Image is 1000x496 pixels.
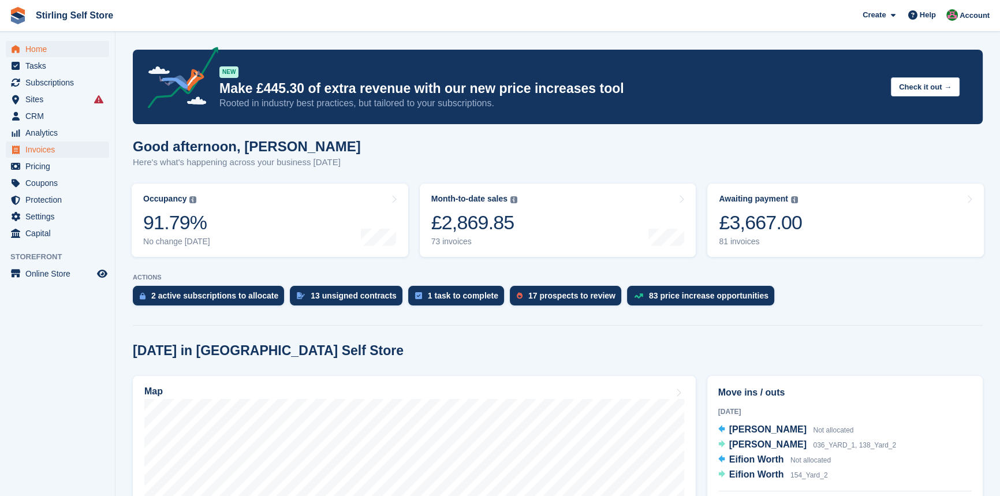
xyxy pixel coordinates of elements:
img: price_increase_opportunities-93ffe204e8149a01c8c9dc8f82e8f89637d9d84a8eef4429ea346261dce0b2c0.svg [634,293,643,299]
span: Not allocated [813,426,853,434]
div: 83 price increase opportunities [649,291,768,300]
h2: Map [144,386,163,397]
a: 13 unsigned contracts [290,286,408,311]
a: 83 price increase opportunities [627,286,780,311]
img: Lucy [946,9,958,21]
span: Storefront [10,251,115,263]
div: Awaiting payment [719,194,788,204]
div: £3,667.00 [719,211,802,234]
p: Make £445.30 of extra revenue with our new price increases tool [219,80,882,97]
a: menu [6,192,109,208]
h2: [DATE] in [GEOGRAPHIC_DATA] Self Store [133,343,404,359]
a: menu [6,125,109,141]
a: menu [6,158,109,174]
div: 1 task to complete [428,291,498,300]
img: active_subscription_to_allocate_icon-d502201f5373d7db506a760aba3b589e785aa758c864c3986d89f69b8ff3... [140,292,145,300]
img: icon-info-grey-7440780725fd019a000dd9b08b2336e03edf1995a4989e88bcd33f0948082b44.svg [189,196,196,203]
img: icon-info-grey-7440780725fd019a000dd9b08b2336e03edf1995a4989e88bcd33f0948082b44.svg [791,196,798,203]
a: 1 task to complete [408,286,510,311]
a: [PERSON_NAME] 036_YARD_1, 138_Yard_2 [718,438,896,453]
span: Pricing [25,158,95,174]
span: 154_Yard_2 [790,471,828,479]
div: Occupancy [143,194,186,204]
a: menu [6,208,109,225]
span: Settings [25,208,95,225]
span: CRM [25,108,95,124]
a: Preview store [95,267,109,281]
a: 17 prospects to review [510,286,627,311]
span: Create [863,9,886,21]
span: [PERSON_NAME] [729,424,807,434]
i: Smart entry sync failures have occurred [94,95,103,104]
div: Month-to-date sales [431,194,508,204]
img: task-75834270c22a3079a89374b754ae025e5fb1db73e45f91037f5363f120a921f8.svg [415,292,422,299]
span: Tasks [25,58,95,74]
div: 73 invoices [431,237,517,247]
a: Stirling Self Store [31,6,118,25]
div: £2,869.85 [431,211,517,234]
a: Occupancy 91.79% No change [DATE] [132,184,408,257]
span: Not allocated [790,456,831,464]
a: menu [6,141,109,158]
span: Account [960,10,990,21]
a: menu [6,266,109,282]
div: 2 active subscriptions to allocate [151,291,278,300]
a: menu [6,74,109,91]
span: Subscriptions [25,74,95,91]
a: menu [6,175,109,191]
span: [PERSON_NAME] [729,439,807,449]
span: Help [920,9,936,21]
img: contract_signature_icon-13c848040528278c33f63329250d36e43548de30e8caae1d1a13099fd9432cc5.svg [297,292,305,299]
a: Eifion Worth 154_Yard_2 [718,468,828,483]
span: Analytics [25,125,95,141]
a: menu [6,225,109,241]
a: menu [6,91,109,107]
span: Capital [25,225,95,241]
a: menu [6,108,109,124]
p: Here's what's happening across your business [DATE] [133,156,361,169]
div: 81 invoices [719,237,802,247]
p: ACTIONS [133,274,983,281]
img: stora-icon-8386f47178a22dfd0bd8f6a31ec36ba5ce8667c1dd55bd0f319d3a0aa187defe.svg [9,7,27,24]
div: NEW [219,66,238,78]
a: Awaiting payment £3,667.00 81 invoices [707,184,984,257]
p: Rooted in industry best practices, but tailored to your subscriptions. [219,97,882,110]
div: [DATE] [718,407,972,417]
h2: Move ins / outs [718,386,972,400]
span: Eifion Worth [729,469,784,479]
span: Home [25,41,95,57]
a: 2 active subscriptions to allocate [133,286,290,311]
span: 036_YARD_1, 138_Yard_2 [813,441,896,449]
div: 17 prospects to review [528,291,615,300]
span: Online Store [25,266,95,282]
span: Protection [25,192,95,208]
div: 91.79% [143,211,210,234]
span: Sites [25,91,95,107]
img: prospect-51fa495bee0391a8d652442698ab0144808aea92771e9ea1ae160a38d050c398.svg [517,292,523,299]
a: menu [6,41,109,57]
span: Eifion Worth [729,454,784,464]
h1: Good afternoon, [PERSON_NAME] [133,139,361,154]
span: Coupons [25,175,95,191]
button: Check it out → [891,77,960,96]
a: Eifion Worth Not allocated [718,453,831,468]
img: price-adjustments-announcement-icon-8257ccfd72463d97f412b2fc003d46551f7dbcb40ab6d574587a9cd5c0d94... [138,47,219,113]
a: [PERSON_NAME] Not allocated [718,423,854,438]
div: No change [DATE] [143,237,210,247]
a: menu [6,58,109,74]
div: 13 unsigned contracts [311,291,397,300]
span: Invoices [25,141,95,158]
img: icon-info-grey-7440780725fd019a000dd9b08b2336e03edf1995a4989e88bcd33f0948082b44.svg [510,196,517,203]
a: Month-to-date sales £2,869.85 73 invoices [420,184,696,257]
